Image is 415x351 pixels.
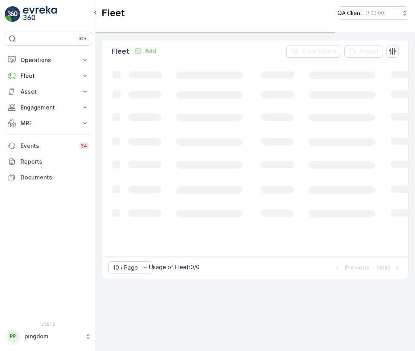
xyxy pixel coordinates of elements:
[5,115,92,131] button: MRF
[131,46,159,56] button: Add
[7,330,19,343] div: PP
[5,68,92,84] button: Fleet
[286,45,341,58] button: Clear Filters
[21,142,74,150] p: Events
[5,170,92,185] a: Documents
[5,154,92,170] a: Reports
[5,138,92,154] a: Events34
[377,264,390,272] p: Next
[79,36,87,42] p: ⌘B
[21,88,76,96] p: Asset
[376,263,402,272] button: Next
[344,45,383,58] button: Export
[5,322,92,326] span: v 1.51.0
[23,6,57,22] img: logo_light-DOdMpM7g.png
[25,332,81,340] p: pingdom
[102,7,125,19] p: Fleet
[149,263,200,271] p: Usage of Fleet : 0/0
[360,47,378,55] p: Export
[5,52,92,68] button: Operations
[111,46,129,57] p: Fleet
[333,263,370,272] button: Previous
[21,56,76,64] p: Operations
[345,264,369,272] p: Previous
[338,9,362,17] p: QA Client
[5,6,21,22] img: logo
[21,72,76,80] p: Fleet
[5,100,92,115] button: Engagement
[81,143,87,149] p: 34
[366,10,386,16] p: ( +03:00 )
[21,119,76,127] p: MRF
[338,6,409,20] button: QA Client(+03:00)
[21,174,89,181] p: Documents
[5,84,92,100] button: Asset
[5,328,92,345] button: PPpingdom
[302,47,336,55] p: Clear Filters
[21,104,76,111] p: Engagement
[145,47,156,55] p: Add
[21,158,89,166] p: Reports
